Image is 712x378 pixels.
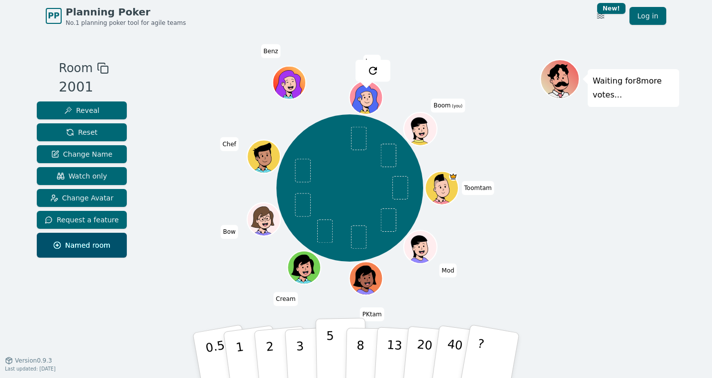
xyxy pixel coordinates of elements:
[45,215,119,225] span: Request a feature
[37,167,127,185] button: Watch only
[51,149,112,159] span: Change Name
[66,5,186,19] span: Planning Poker
[53,240,110,250] span: Named room
[405,113,436,145] button: Click to change your avatar
[37,145,127,163] button: Change Name
[37,123,127,141] button: Reset
[66,127,97,137] span: Reset
[57,171,107,181] span: Watch only
[59,59,92,77] span: Room
[273,292,298,306] span: Click to change your name
[629,7,666,25] a: Log in
[37,233,127,258] button: Named room
[48,10,59,22] span: PP
[15,357,52,365] span: Version 0.9.3
[449,173,457,181] span: Toomtam is the host
[46,5,186,27] a: PPPlanning PokerNo.1 planning poker tool for agile teams
[261,44,281,58] span: Click to change your name
[59,77,108,97] div: 2001
[360,307,384,321] span: Click to change your name
[363,55,381,69] span: Click to change your name
[37,211,127,229] button: Request a feature
[66,19,186,27] span: No.1 planning poker tool for agile teams
[37,189,127,207] button: Change Avatar
[439,264,456,278] span: Click to change your name
[367,65,379,77] img: reset
[597,3,625,14] div: New!
[50,193,114,203] span: Change Avatar
[220,137,239,151] span: Click to change your name
[431,98,465,112] span: Click to change your name
[5,366,56,372] span: Last updated: [DATE]
[221,225,238,239] span: Click to change your name
[451,104,463,108] span: (you)
[462,181,494,195] span: Click to change your name
[37,101,127,119] button: Reveal
[64,105,99,115] span: Reveal
[5,357,52,365] button: Version0.9.3
[592,7,610,25] button: New!
[593,74,674,102] p: Waiting for 8 more votes...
